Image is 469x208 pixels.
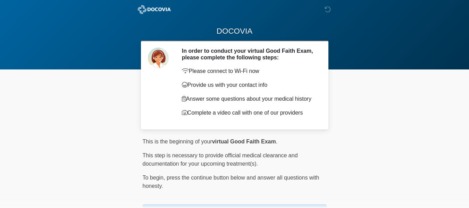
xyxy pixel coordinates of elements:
[182,109,316,117] p: Complete a video call with one of our providers
[143,175,319,189] span: press the continue button below and answer all questions with honesty.
[143,152,298,167] span: This step is necessary to provide official medical clearance and documentation for your upcoming ...
[143,139,212,144] span: This is the beginning of your
[276,139,277,144] span: .
[212,139,276,144] strong: virtual Good Faith Exam
[182,81,316,89] p: Provide us with your contact info
[182,67,316,75] p: Please connect to Wi-Fi now
[182,48,316,61] h2: In order to conduct your virtual Good Faith Exam, please complete the following steps:
[182,95,316,103] p: Answer some questions about your medical history
[143,175,167,181] span: To begin,
[137,25,332,38] h1: DOCOVIA
[148,48,169,68] img: Agent Avatar
[136,5,173,14] img: ABC Med Spa- GFEase Logo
